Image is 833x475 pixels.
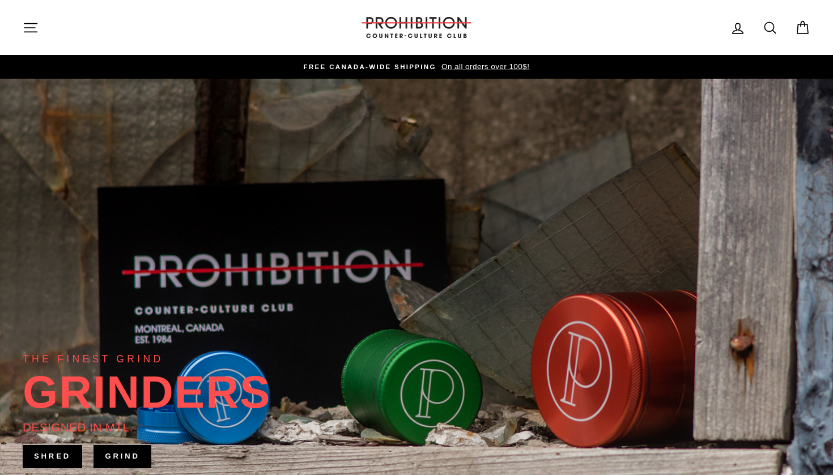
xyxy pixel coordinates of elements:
div: GRINDERS [23,370,271,415]
a: SHRED [23,445,82,468]
a: FREE CANADA-WIDE SHIPPING On all orders over 100$! [25,61,807,73]
a: GRIND [93,445,151,468]
img: PROHIBITION COUNTER-CULTURE CLUB [360,17,473,38]
span: On all orders over 100$! [439,62,529,71]
div: THE FINEST GRIND [23,351,163,367]
span: FREE CANADA-WIDE SHIPPING [304,63,436,70]
div: DESIGNED IN MTL. [23,418,133,437]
